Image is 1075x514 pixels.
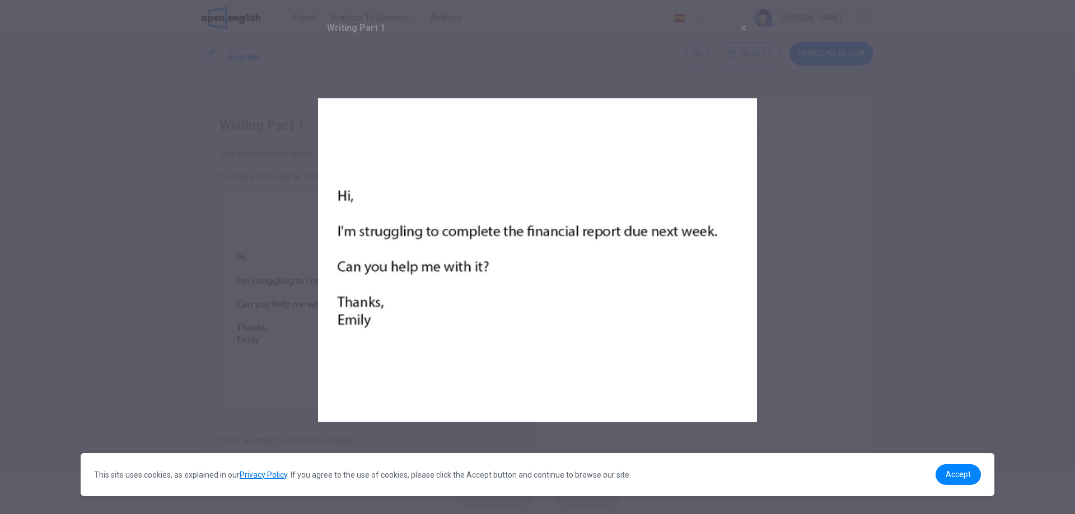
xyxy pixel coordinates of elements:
[240,470,287,479] a: Privacy Policy
[936,464,981,485] a: dismiss cookie message
[327,21,385,34] span: Writing Part 1
[81,453,994,496] div: cookieconsent
[318,41,757,479] img: fallback image
[94,470,631,479] span: This site uses cookies, as explained in our . If you agree to the use of cookies, please click th...
[946,470,971,479] span: Accept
